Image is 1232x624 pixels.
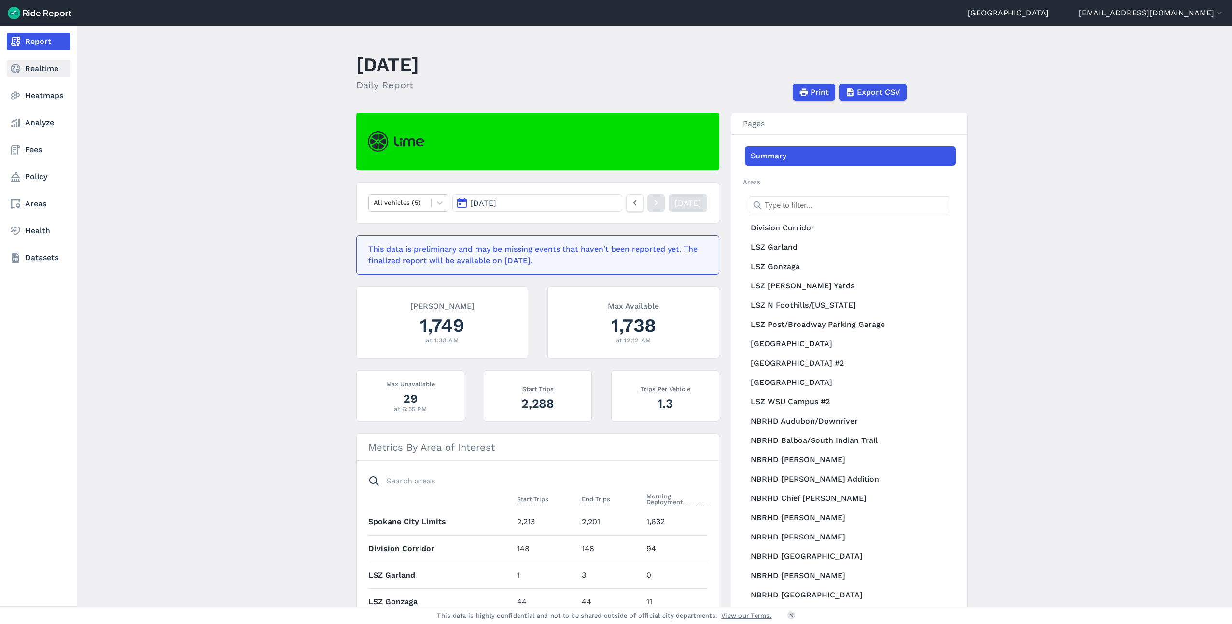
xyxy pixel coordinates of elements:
td: 94 [643,535,707,562]
a: Heatmaps [7,87,70,104]
div: at 6:55 PM [368,404,452,413]
a: Datasets [7,249,70,267]
td: 3 [578,562,643,588]
a: Health [7,222,70,240]
a: NBRHD [PERSON_NAME] [745,527,956,547]
a: Analyze [7,114,70,131]
button: [DATE] [452,194,622,212]
img: Lime [368,131,424,152]
button: Start Trips [517,494,548,505]
div: 29 [368,390,452,407]
a: [GEOGRAPHIC_DATA] [968,7,1049,19]
td: 11 [643,588,707,615]
td: 44 [513,588,578,615]
button: [EMAIL_ADDRESS][DOMAIN_NAME] [1079,7,1224,19]
span: Morning Deployment [646,491,707,506]
a: NBRHD [PERSON_NAME] [745,450,956,469]
a: Areas [7,195,70,213]
span: Start Trips [517,494,548,503]
button: End Trips [582,494,610,505]
a: NBRHD [PERSON_NAME] [745,508,956,527]
a: [GEOGRAPHIC_DATA] [745,334,956,354]
h2: Daily Report [356,78,419,92]
td: 1 [513,562,578,588]
span: Max Available [608,300,659,310]
a: NBRHD Grandview/[PERSON_NAME] [745,605,956,624]
h1: [DATE] [356,51,419,78]
a: Fees [7,141,70,158]
h3: Pages [731,113,967,135]
td: 148 [513,535,578,562]
span: End Trips [582,494,610,503]
div: at 1:33 AM [368,336,516,345]
a: NBRHD [PERSON_NAME] [745,566,956,585]
span: [DATE] [470,199,496,208]
th: LSZ Gonzaga [368,588,513,615]
span: Trips Per Vehicle [641,383,690,393]
div: at 12:12 AM [560,336,707,345]
th: Spokane City Limits [368,509,513,535]
div: 1.3 [623,395,707,412]
th: LSZ Garland [368,562,513,588]
button: Print [793,84,835,101]
a: NBRHD [GEOGRAPHIC_DATA] [745,547,956,566]
td: 1,632 [643,509,707,535]
a: Realtime [7,60,70,77]
a: NBRHD [GEOGRAPHIC_DATA] [745,585,956,605]
button: Morning Deployment [646,491,707,508]
th: Division Corridor [368,535,513,562]
a: Policy [7,168,70,185]
input: Search areas [363,472,701,490]
a: [GEOGRAPHIC_DATA] #2 [745,354,956,373]
a: LSZ WSU Campus #2 [745,392,956,411]
td: 44 [578,588,643,615]
a: LSZ Garland [745,238,956,257]
a: NBRHD Balboa/South Indian Trail [745,431,956,450]
a: [DATE] [669,194,707,212]
a: View our Terms. [721,611,772,620]
h2: Areas [743,177,956,186]
a: LSZ [PERSON_NAME] Yards [745,276,956,296]
a: Division Corridor [745,218,956,238]
div: 2,288 [496,395,580,412]
a: Summary [745,146,956,166]
input: Type to filter... [749,196,950,213]
a: LSZ Post/Broadway Parking Garage [745,315,956,334]
span: Max Unavailable [386,379,435,388]
span: Start Trips [522,383,554,393]
td: 148 [578,535,643,562]
a: LSZ Gonzaga [745,257,956,276]
a: NBRHD [PERSON_NAME] Addition [745,469,956,489]
a: [GEOGRAPHIC_DATA] [745,373,956,392]
td: 0 [643,562,707,588]
td: 2,213 [513,509,578,535]
button: Export CSV [839,84,907,101]
span: Print [811,86,829,98]
div: This data is preliminary and may be missing events that haven't been reported yet. The finalized ... [368,243,701,267]
div: 1,749 [368,312,516,339]
div: 1,738 [560,312,707,339]
a: Report [7,33,70,50]
a: NBRHD Audubon/Downriver [745,411,956,431]
td: 2,201 [578,509,643,535]
span: [PERSON_NAME] [410,300,475,310]
a: LSZ N Foothills/[US_STATE] [745,296,956,315]
h3: Metrics By Area of Interest [357,434,719,461]
span: Export CSV [857,86,900,98]
img: Ride Report [8,7,71,19]
a: NBRHD Chief [PERSON_NAME] [745,489,956,508]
